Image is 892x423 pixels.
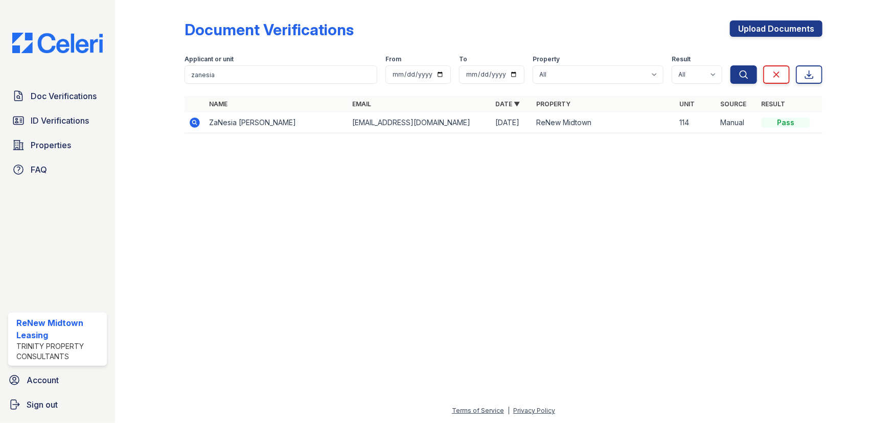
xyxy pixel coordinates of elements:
[675,112,716,133] td: 114
[716,112,757,133] td: Manual
[16,341,103,362] div: Trinity Property Consultants
[31,139,71,151] span: Properties
[761,118,810,128] div: Pass
[536,100,570,108] a: Property
[209,100,227,108] a: Name
[4,370,111,390] a: Account
[348,112,491,133] td: [EMAIL_ADDRESS][DOMAIN_NAME]
[4,33,111,53] img: CE_Logo_Blue-a8612792a0a2168367f1c8372b55b34899dd931a85d93a1a3d3e32e68fde9ad4.png
[352,100,371,108] a: Email
[533,55,560,63] label: Property
[452,407,504,414] a: Terms of Service
[8,86,107,106] a: Doc Verifications
[185,65,377,84] input: Search by name, email, or unit number
[27,374,59,386] span: Account
[8,159,107,180] a: FAQ
[720,100,746,108] a: Source
[27,398,58,411] span: Sign out
[495,100,520,108] a: Date ▼
[761,100,785,108] a: Result
[459,55,467,63] label: To
[8,110,107,131] a: ID Verifications
[4,394,111,415] a: Sign out
[205,112,348,133] td: ZaNesia [PERSON_NAME]
[679,100,695,108] a: Unit
[672,55,691,63] label: Result
[508,407,510,414] div: |
[31,114,89,127] span: ID Verifications
[185,20,354,39] div: Document Verifications
[31,90,97,102] span: Doc Verifications
[16,317,103,341] div: ReNew Midtown Leasing
[385,55,401,63] label: From
[491,112,532,133] td: [DATE]
[31,163,47,176] span: FAQ
[513,407,555,414] a: Privacy Policy
[8,135,107,155] a: Properties
[185,55,234,63] label: Applicant or unit
[730,20,822,37] a: Upload Documents
[532,112,675,133] td: ReNew Midtown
